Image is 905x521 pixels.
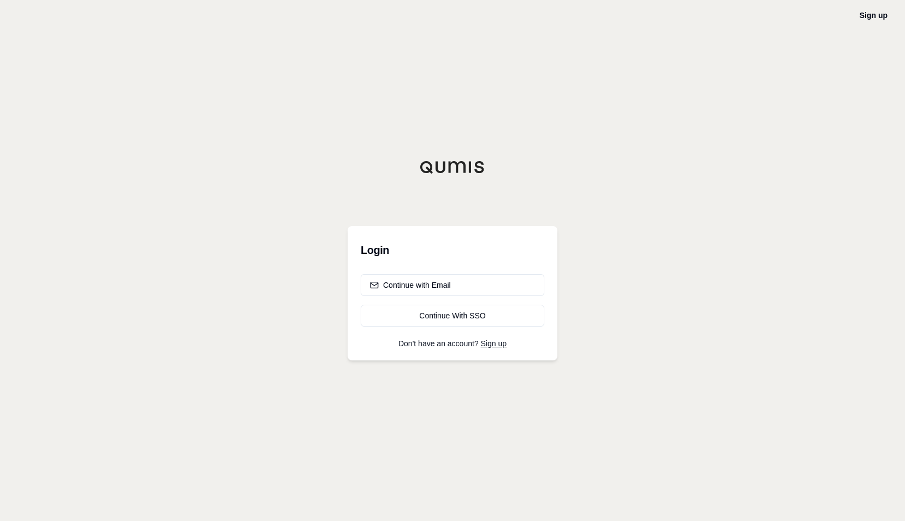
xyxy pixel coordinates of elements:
img: Qumis [420,161,485,174]
div: Continue With SSO [370,310,535,321]
h3: Login [361,239,544,261]
a: Continue With SSO [361,305,544,327]
a: Sign up [481,339,507,348]
button: Continue with Email [361,274,544,296]
a: Sign up [860,11,888,20]
p: Don't have an account? [361,340,544,347]
div: Continue with Email [370,280,451,291]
